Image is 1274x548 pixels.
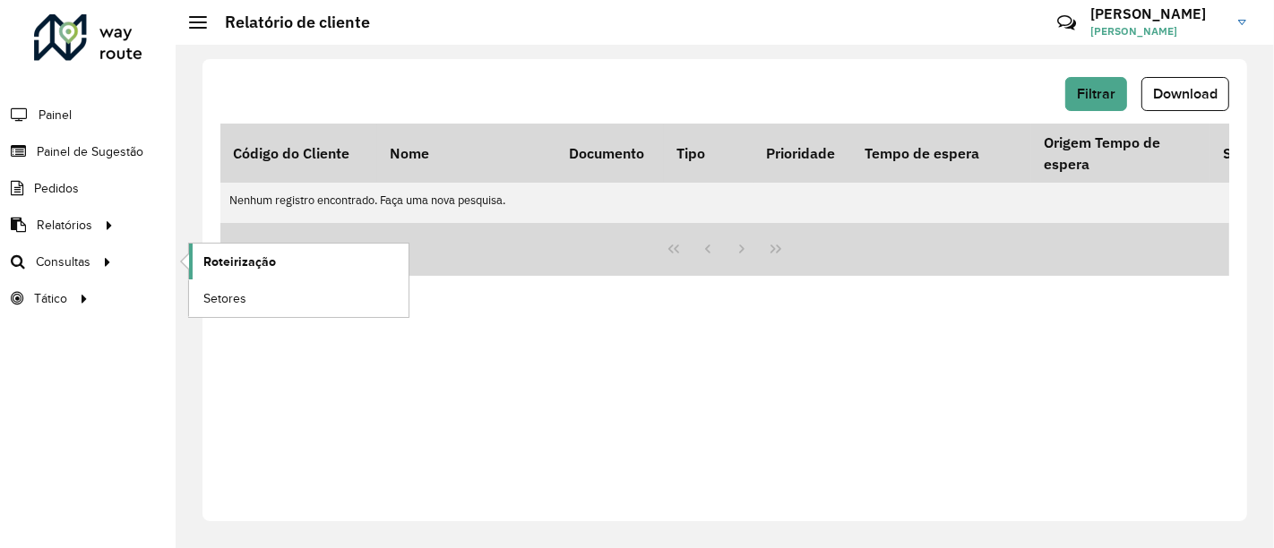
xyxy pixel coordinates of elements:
th: Tipo [664,124,753,183]
span: Relatórios [37,216,92,235]
span: Painel [39,106,72,124]
span: Pedidos [34,179,79,198]
span: Download [1153,86,1218,101]
span: Tático [34,289,67,308]
span: Roteirização [203,253,276,271]
th: Código do Cliente [220,124,377,183]
span: Filtrar [1077,86,1115,101]
a: Contato Rápido [1047,4,1086,42]
th: Nome [377,124,556,183]
th: Documento [556,124,664,183]
span: Painel de Sugestão [37,142,143,161]
a: Setores [189,280,409,316]
button: Filtrar [1065,77,1127,111]
h2: Relatório de cliente [207,13,370,32]
h3: [PERSON_NAME] [1090,5,1225,22]
th: Origem Tempo de espera [1031,124,1210,183]
a: Roteirização [189,244,409,279]
span: [PERSON_NAME] [1090,23,1225,39]
th: Tempo de espera [852,124,1031,183]
span: Consultas [36,253,90,271]
span: Setores [203,289,246,308]
th: Prioridade [753,124,852,183]
button: Download [1141,77,1229,111]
